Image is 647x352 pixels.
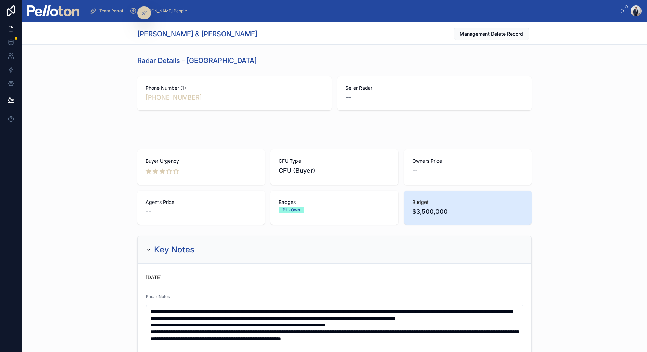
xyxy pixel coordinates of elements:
[460,30,523,37] span: Management Delete Record
[454,28,529,40] button: Management Delete Record
[279,158,390,165] span: CFU Type
[412,166,418,175] span: --
[128,5,192,17] a: [PERSON_NAME] People
[345,93,351,102] span: --
[145,158,257,165] span: Buyer Urgency
[279,166,390,175] span: CFU (Buyer)
[145,84,323,91] span: Phone Number (1)
[139,8,187,14] span: [PERSON_NAME] People
[145,207,151,217] span: --
[412,199,523,206] span: Budget
[146,294,170,299] span: Radar Notes
[412,158,523,165] span: Owners Price
[283,207,300,213] div: PH: Own
[145,199,257,206] span: Agents Price
[412,207,523,217] span: $3,500,000
[137,29,257,39] h1: [PERSON_NAME] & [PERSON_NAME]
[154,244,194,255] h2: Key Notes
[279,199,390,206] span: Badges
[88,5,128,17] a: Team Portal
[146,274,162,281] p: [DATE]
[85,3,620,18] div: scrollable content
[145,93,202,102] a: [PHONE_NUMBER]
[137,56,257,65] h1: Radar Details - [GEOGRAPHIC_DATA]
[27,5,79,16] img: App logo
[345,84,523,91] span: Seller Radar
[99,8,123,14] span: Team Portal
